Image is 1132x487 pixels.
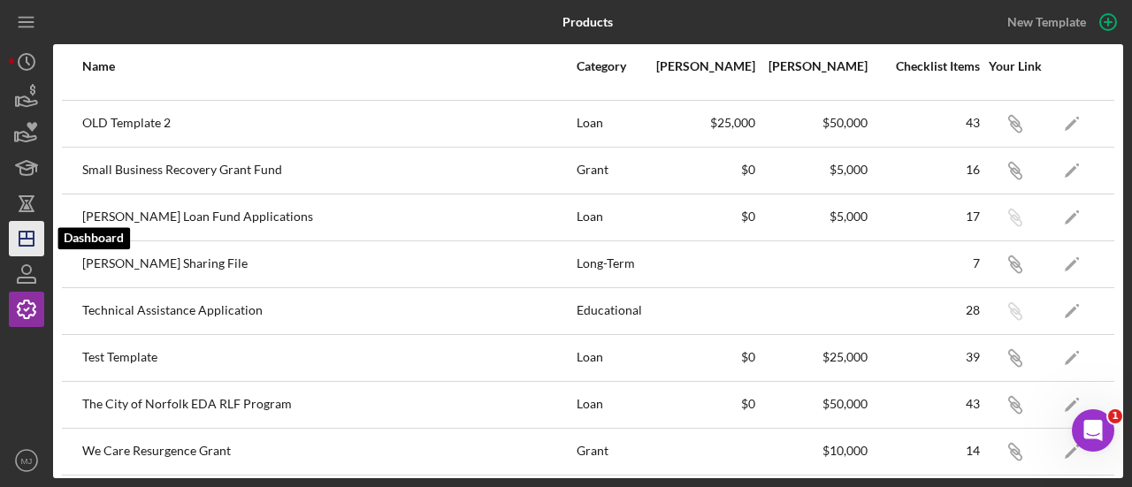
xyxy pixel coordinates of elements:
div: Technical Assistance Application [82,289,575,333]
div: [PERSON_NAME] Sharing File [82,242,575,286]
div: Loan [577,102,643,146]
div: 28 [869,303,980,317]
b: Products [562,15,613,29]
button: New Template [997,9,1123,35]
iframe: Intercom live chat [1072,409,1114,452]
div: Checklist Items [869,59,980,73]
div: New Template [1007,9,1086,35]
div: $0 [645,397,755,411]
div: 39 [869,350,980,364]
div: 7 [869,256,980,270]
div: $0 [645,209,755,224]
div: [PERSON_NAME] Loan Fund Applications [82,195,575,240]
div: 16 [869,163,980,177]
div: $0 [645,163,755,177]
div: 43 [869,397,980,411]
div: Category [577,59,643,73]
div: Long-Term [577,242,643,286]
div: Loan [577,195,643,240]
div: 17 [869,209,980,224]
div: $25,000 [645,116,755,130]
div: $50,000 [757,116,868,130]
div: OLD Template 2 [82,102,575,146]
span: 1 [1108,409,1122,423]
div: Name [82,59,575,73]
div: Loan [577,336,643,380]
div: Small Business Recovery Grant Fund [82,148,575,193]
div: [PERSON_NAME] [645,59,755,73]
div: $5,000 [757,163,868,177]
div: 14 [869,444,980,458]
div: $10,000 [757,444,868,458]
div: $50,000 [757,397,868,411]
div: We Care Resurgence Grant [82,430,575,474]
div: Your Link [982,59,1048,73]
div: Grant [577,148,643,193]
div: [PERSON_NAME] [757,59,868,73]
div: $5,000 [757,209,868,224]
div: Loan [577,383,643,427]
div: $0 [645,350,755,364]
div: Grant [577,430,643,474]
div: Educational [577,289,643,333]
text: MJ [21,456,33,466]
div: Test Template [82,336,575,380]
button: MJ [9,443,44,478]
div: 43 [869,116,980,130]
div: The City of Norfolk EDA RLF Program [82,383,575,427]
div: $25,000 [757,350,868,364]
